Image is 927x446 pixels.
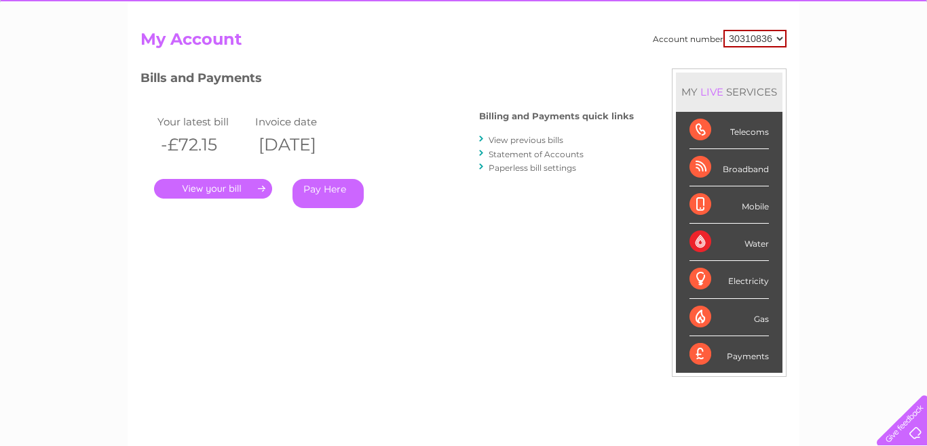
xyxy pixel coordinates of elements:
div: Gas [689,299,769,336]
div: Account number [653,30,787,47]
div: Electricity [689,261,769,298]
div: Payments [689,336,769,373]
th: [DATE] [252,131,349,159]
a: 0333 014 3131 [671,7,765,24]
a: View previous bills [489,135,563,145]
a: Contact [837,58,870,68]
img: logo.png [33,35,102,77]
a: . [154,179,272,199]
div: LIVE [698,85,726,98]
a: Statement of Accounts [489,149,584,159]
div: MY SERVICES [676,73,782,111]
h2: My Account [140,30,787,56]
td: Your latest bill [154,113,252,131]
div: Water [689,224,769,261]
div: Mobile [689,186,769,224]
h4: Billing and Payments quick links [479,111,634,121]
a: Pay Here [292,179,364,208]
div: Broadband [689,149,769,186]
a: Telecoms [760,58,801,68]
h3: Bills and Payments [140,68,634,92]
a: Water [688,58,714,68]
a: Blog [809,58,829,68]
a: Energy [722,58,752,68]
a: Paperless bill settings [489,163,576,173]
a: Log out [882,58,914,68]
div: Telecoms [689,112,769,149]
th: -£72.15 [154,131,252,159]
div: Clear Business is a trading name of Verastar Limited (registered in [GEOGRAPHIC_DATA] No. 3667643... [144,7,785,66]
td: Invoice date [252,113,349,131]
